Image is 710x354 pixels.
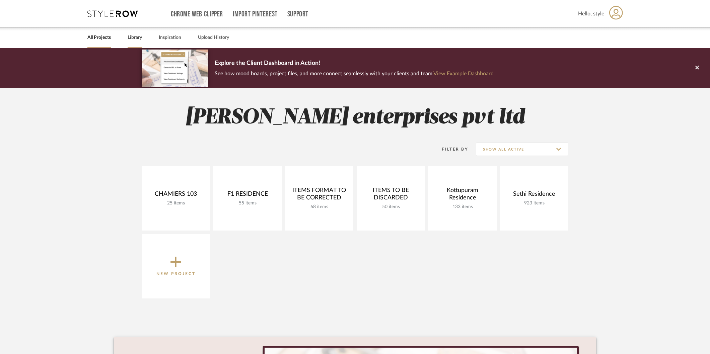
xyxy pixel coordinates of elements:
[171,11,223,17] a: Chrome Web Clipper
[290,204,348,210] div: 68 items
[433,71,494,76] a: View Example Dashboard
[142,234,210,298] button: New Project
[215,69,494,78] p: See how mood boards, project files, and more connect seamlessly with your clients and team.
[219,190,276,200] div: F1 RESIDENCE
[578,10,604,18] span: Hello, style
[434,187,491,204] div: Kottupuram Residence
[287,11,308,17] a: Support
[233,11,278,17] a: Import Pinterest
[362,187,420,204] div: ITEMS TO BE DISCARDED
[147,200,205,206] div: 25 items
[128,33,142,42] a: Library
[433,146,468,153] div: Filter By
[198,33,229,42] a: Upload History
[505,190,563,200] div: Sethi Residence
[156,270,196,277] p: New Project
[219,200,276,206] div: 55 items
[87,33,111,42] a: All Projects
[147,190,205,200] div: CHAMIERS 103
[215,58,494,69] p: Explore the Client Dashboard in Action!
[114,105,596,130] h2: [PERSON_NAME] enterprises pvt ltd
[505,200,563,206] div: 923 items
[362,204,420,210] div: 50 items
[159,33,181,42] a: Inspiration
[142,50,208,87] img: d5d033c5-7b12-40c2-a960-1ecee1989c38.png
[290,187,348,204] div: ITEMS FORMAT TO BE CORRECTED
[434,204,491,210] div: 133 items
